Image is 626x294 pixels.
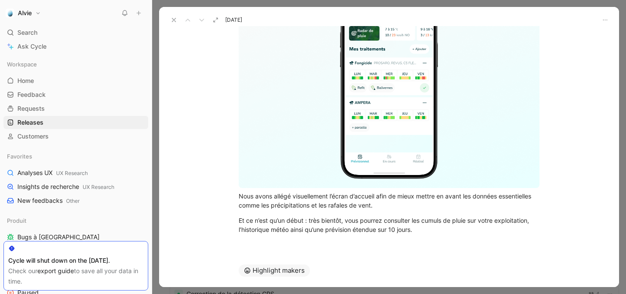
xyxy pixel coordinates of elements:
div: Search [3,26,148,39]
span: Other [66,198,80,204]
a: Home [3,74,148,87]
img: Alvie [6,9,14,17]
a: Requests [3,102,148,115]
span: New feedbacks [17,196,80,205]
span: Customers [17,132,49,141]
span: Workspace [7,60,37,69]
button: Highlight makers [239,264,310,277]
div: Produit [3,214,148,227]
span: Ask Cycle [17,41,47,52]
span: [DATE] [225,17,242,23]
a: Customers [3,130,148,143]
div: Nous avons allégé visuellement l’écran d’accueil afin de mieux mettre en avant les données essent... [239,192,539,210]
span: Insights de recherche [17,182,114,192]
span: Home [17,76,34,85]
div: Check our to save all your data in time. [8,266,143,287]
div: Cycle will shut down on the [DATE]. [8,255,143,266]
div: Workspace [3,58,148,71]
a: Ask Cycle [3,40,148,53]
span: Releases [17,118,43,127]
span: Requests [17,104,45,113]
a: export guide [37,267,74,274]
a: Insights de rechercheUX Research [3,180,148,193]
span: UX Research [56,170,88,176]
span: Bugs à [GEOGRAPHIC_DATA] [17,233,100,241]
span: Analyses UX [17,168,88,178]
a: Releases [3,116,148,129]
a: Bugs à [GEOGRAPHIC_DATA] [3,231,148,244]
span: UX Research [83,184,114,190]
button: AlvieAlvie [3,7,43,19]
span: Favorites [7,152,32,161]
a: Analyses UXUX Research [3,166,148,179]
h1: Alvie [18,9,32,17]
div: Favorites [3,150,148,163]
a: Feedback [3,88,148,101]
a: New feedbacksOther [3,194,148,207]
div: Et ce n’est qu’un début : très bientôt, vous pourrez consulter les cumuls de pluie sur votre expl... [239,216,539,234]
span: Produit [7,216,27,225]
span: Feedback [17,90,46,99]
span: Search [17,27,37,38]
